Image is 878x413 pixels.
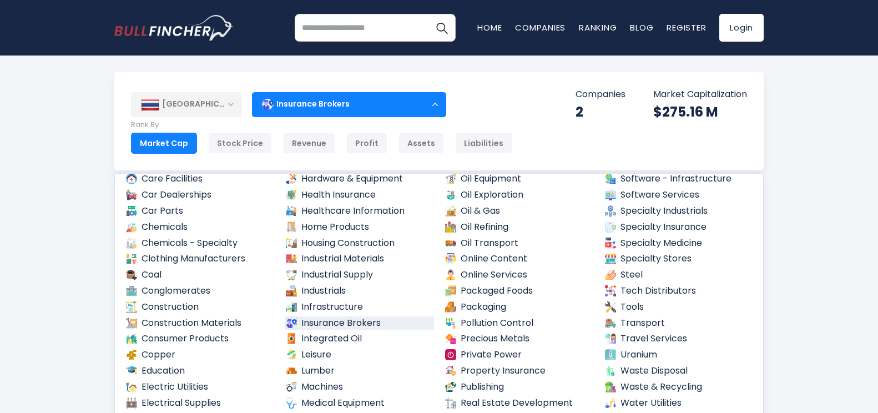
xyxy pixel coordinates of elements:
div: Revenue [283,133,335,154]
a: Ranking [579,22,617,33]
div: Stock Price [208,133,272,154]
a: Care Facilities [125,172,275,186]
a: Login [719,14,764,42]
a: Car Dealerships [125,188,275,202]
a: Infrastructure [285,300,435,314]
a: Coal [125,268,275,282]
a: Specialty Industrials [604,204,754,218]
a: Uranium [604,348,754,362]
a: Machines [285,380,435,394]
a: Waste Disposal [604,364,754,378]
a: Go to homepage [114,15,234,41]
a: Chemicals [125,220,275,234]
div: 2 [576,103,625,120]
a: Electric Utilities [125,380,275,394]
a: Industrials [285,284,435,298]
div: Insurance Brokers [252,92,446,117]
a: Leisure [285,348,435,362]
a: Copper [125,348,275,362]
a: Oil Transport [444,236,594,250]
a: Waste & Recycling [604,380,754,394]
div: Profit [346,133,387,154]
div: Assets [398,133,444,154]
a: Online Content [444,252,594,266]
a: Industrial Materials [285,252,435,266]
p: Companies [576,89,625,100]
a: Lumber [285,364,435,378]
a: Construction Materials [125,316,275,330]
a: Specialty Insurance [604,220,754,234]
a: Education [125,364,275,378]
a: Housing Construction [285,236,435,250]
a: Home Products [285,220,435,234]
p: Market Capitalization [653,89,747,100]
a: Healthcare Information [285,204,435,218]
div: $275.16 M [653,103,747,120]
a: Integrated Oil [285,332,435,346]
a: Chemicals - Specialty [125,236,275,250]
a: Precious Metals [444,332,594,346]
a: Tech Distributors [604,284,754,298]
a: Steel [604,268,754,282]
a: Online Services [444,268,594,282]
a: Hardware & Equipment [285,172,435,186]
a: Travel Services [604,332,754,346]
a: Specialty Medicine [604,236,754,250]
a: Clothing Manufacturers [125,252,275,266]
a: Car Parts [125,204,275,218]
a: Oil & Gas [444,204,594,218]
a: Publishing [444,380,594,394]
a: Oil Refining [444,220,594,234]
img: bullfincher logo [114,15,234,41]
a: Water Utilities [604,396,754,410]
a: Oil Exploration [444,188,594,202]
a: Real Estate Development [444,396,594,410]
a: Construction [125,300,275,314]
a: Health Insurance [285,188,435,202]
a: Medical Equipment [285,396,435,410]
button: Search [428,14,456,42]
a: Private Power [444,348,594,362]
a: Oil Equipment [444,172,594,186]
a: Industrial Supply [285,268,435,282]
a: Tools [604,300,754,314]
a: Conglomerates [125,284,275,298]
div: Liabilities [455,133,512,154]
a: Consumer Products [125,332,275,346]
p: Rank By [131,120,512,130]
a: Blog [630,22,653,33]
a: Electrical Supplies [125,396,275,410]
div: [GEOGRAPHIC_DATA] [131,92,242,117]
a: Software Services [604,188,754,202]
a: Home [477,22,502,33]
div: Market Cap [131,133,197,154]
a: Register [667,22,706,33]
a: Insurance Brokers [285,316,435,330]
a: Transport [604,316,754,330]
a: Software - Infrastructure [604,172,754,186]
a: Companies [515,22,566,33]
a: Specialty Stores [604,252,754,266]
a: Property Insurance [444,364,594,378]
a: Packaged Foods [444,284,594,298]
a: Pollution Control [444,316,594,330]
a: Packaging [444,300,594,314]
